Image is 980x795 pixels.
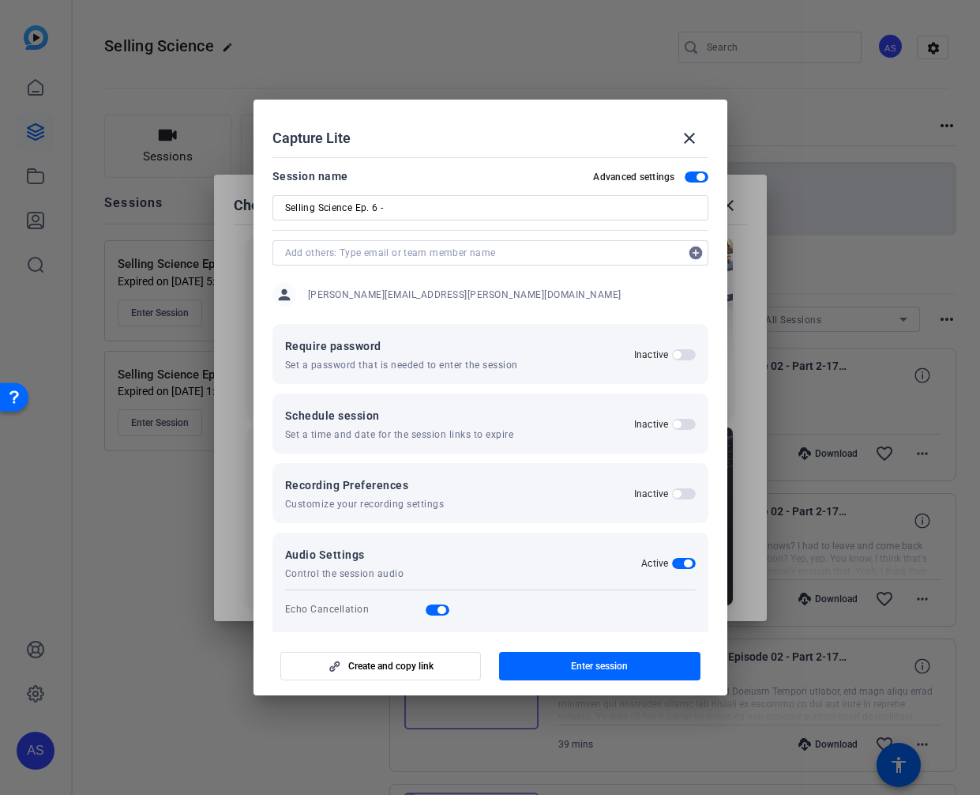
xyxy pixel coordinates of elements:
[683,240,708,266] button: Add
[308,288,621,301] span: [PERSON_NAME][EMAIL_ADDRESS][PERSON_NAME][DOMAIN_NAME]
[285,631,372,644] div: Noise Suppression
[680,129,699,148] mat-icon: close
[285,198,696,217] input: Enter Session Name
[285,567,404,580] span: Control the session audio
[634,418,669,431] h2: Inactive
[285,476,445,495] span: Recording Preferences
[272,283,296,307] mat-icon: person
[285,603,370,616] div: Echo Cancellation
[285,428,514,441] span: Set a time and date for the session links to expire
[348,660,434,673] span: Create and copy link
[272,167,348,186] div: Session name
[641,557,669,570] h2: Active
[285,243,680,262] input: Add others: Type email or team member name
[634,488,669,500] h2: Inactive
[285,498,445,511] span: Customize your recording settings
[285,337,518,356] span: Require password
[285,545,404,564] span: Audio Settings
[499,652,700,680] button: Enter session
[272,119,708,157] div: Capture Lite
[285,406,514,425] span: Schedule session
[593,171,674,183] h2: Advanced settings
[634,349,669,361] h2: Inactive
[280,652,482,680] button: Create and copy link
[285,359,518,371] span: Set a password that is needed to enter the session
[683,240,708,266] mat-icon: add_circle
[571,660,628,673] span: Enter session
